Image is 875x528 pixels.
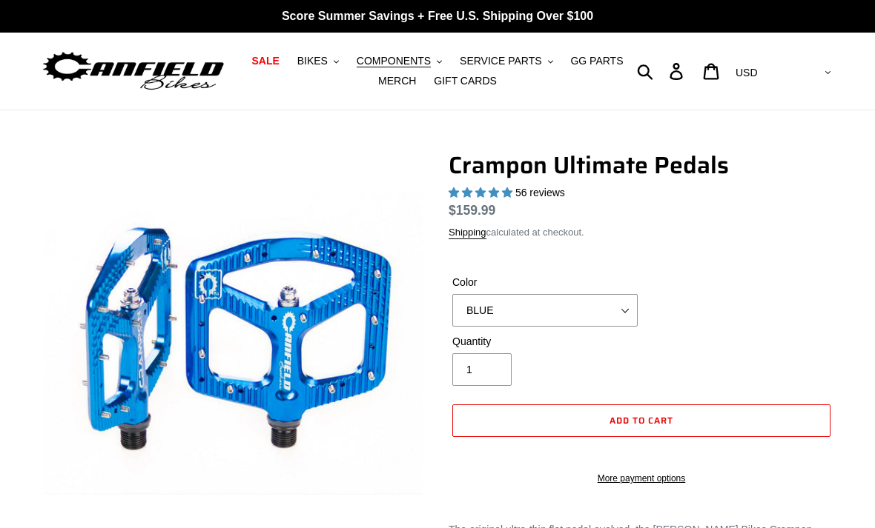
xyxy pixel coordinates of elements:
button: BIKES [290,51,346,71]
span: 4.95 stars [449,187,515,198]
span: 56 reviews [515,187,565,198]
a: GG PARTS [563,51,630,71]
div: calculated at checkout. [449,225,834,240]
label: Quantity [452,334,638,350]
span: BIKES [297,55,328,67]
span: SALE [251,55,279,67]
span: $159.99 [449,203,495,218]
span: SERVICE PARTS [460,55,541,67]
button: SERVICE PARTS [452,51,560,71]
a: More payment options [452,472,831,485]
h1: Crampon Ultimate Pedals [449,151,834,179]
img: Canfield Bikes [41,48,226,95]
span: COMPONENTS [357,55,431,67]
a: GIFT CARDS [426,71,504,91]
a: Shipping [449,227,486,239]
span: MERCH [378,75,416,87]
a: MERCH [371,71,423,91]
button: COMPONENTS [349,51,449,71]
a: SALE [244,51,286,71]
span: Add to cart [610,413,673,427]
button: Add to cart [452,404,831,437]
label: Color [452,275,638,290]
span: GIFT CARDS [434,75,497,87]
span: GG PARTS [570,55,623,67]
